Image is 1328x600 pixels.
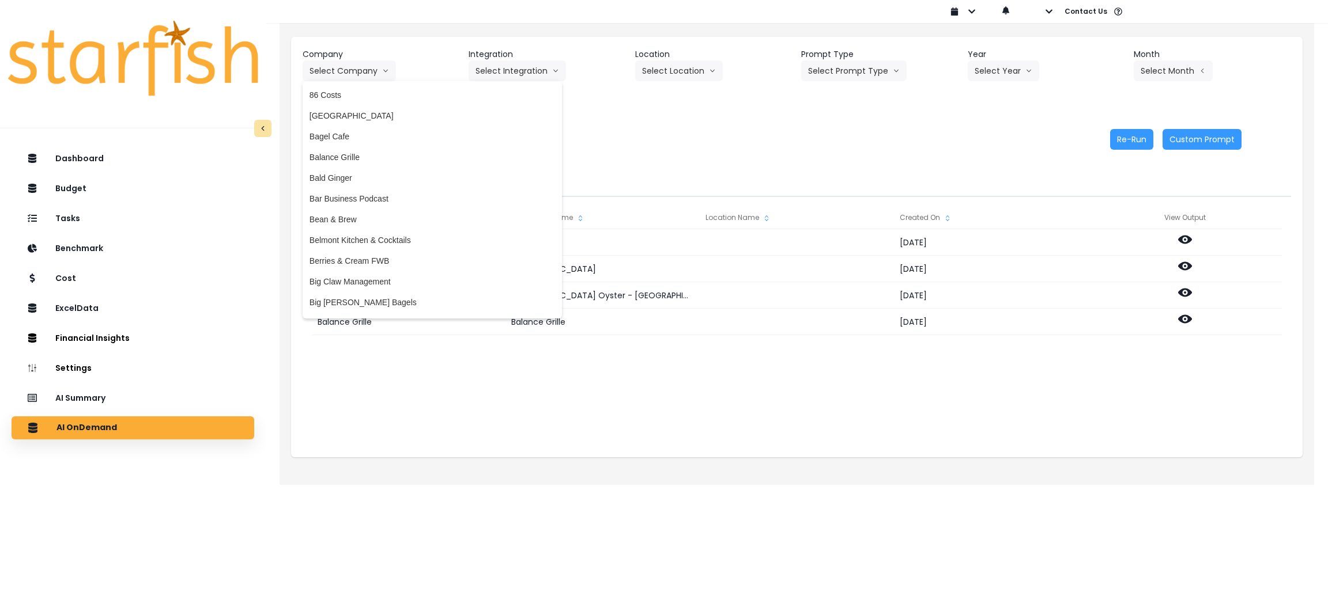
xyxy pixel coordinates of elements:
div: Bolay [505,229,699,256]
span: Big [PERSON_NAME] Bagels [310,297,555,308]
button: ExcelData [12,297,254,320]
div: [DATE] [894,229,1088,256]
svg: sort [576,214,585,223]
div: Created On [894,206,1088,229]
button: Tasks [12,207,254,230]
p: Dashboard [55,154,104,164]
button: Benchmark [12,237,254,260]
span: [GEOGRAPHIC_DATA] [310,110,555,121]
button: Dashboard [12,147,254,170]
svg: arrow down line [893,65,900,77]
div: View Output [1088,206,1282,229]
div: [DATE] [894,282,1088,309]
p: Tasks [55,214,80,223]
p: Cost [55,274,76,283]
button: Select Integrationarrow down line [469,60,566,81]
button: Select Locationarrow down line [635,60,723,81]
div: [GEOGRAPHIC_DATA] Oyster - [GEOGRAPHIC_DATA] [505,282,699,309]
span: Big Claw Management [310,276,555,287]
header: Company [303,48,460,60]
svg: arrow down line [552,65,559,77]
span: Bald Ginger [310,172,555,184]
button: Re-Run [1110,129,1153,150]
button: Select Companyarrow down line [303,60,396,81]
button: Financial Insights [12,326,254,350]
span: Bar Business Podcast [310,193,555,204]
span: Balance Grille [310,151,555,163]
button: Select Prompt Typearrow down line [801,60,907,81]
button: Select Yeararrow down line [968,60,1039,81]
button: Select Montharrow left line [1134,60,1213,81]
div: Balance Grille [312,309,505,335]
ul: Select Companyarrow down line [303,81,562,318]
header: Integration [469,48,626,60]
button: Custom Prompt [1163,129,1242,150]
header: Month [1134,48,1291,60]
header: Prompt Type [801,48,959,60]
p: ExcelData [55,303,99,313]
button: AI Summary [12,386,254,409]
svg: arrow down line [1025,65,1032,77]
div: [DATE] [894,256,1088,282]
header: Year [968,48,1125,60]
p: Budget [55,184,86,193]
span: Bean & Brew [310,214,555,225]
p: AI OnDemand [56,423,117,433]
p: Benchmark [55,244,103,253]
span: Belmont Kitchen & Cocktails [310,234,555,246]
button: Cost [12,267,254,290]
button: Budget [12,177,254,200]
svg: sort [943,214,952,223]
svg: arrow down line [709,65,716,77]
div: [GEOGRAPHIC_DATA] [505,256,699,282]
svg: sort [762,214,771,223]
span: 86 Costs [310,89,555,101]
span: Bagel Cafe [310,131,555,142]
svg: arrow down line [382,65,389,77]
button: Settings [12,356,254,379]
header: Location [635,48,793,60]
svg: arrow left line [1199,65,1206,77]
div: [DATE] [894,309,1088,335]
div: Integration Name [505,206,699,229]
div: Balance Grille [505,309,699,335]
p: AI Summary [55,393,105,403]
button: AI OnDemand [12,416,254,439]
span: Berries & Cream FWB [310,255,555,267]
div: Location Name [700,206,893,229]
